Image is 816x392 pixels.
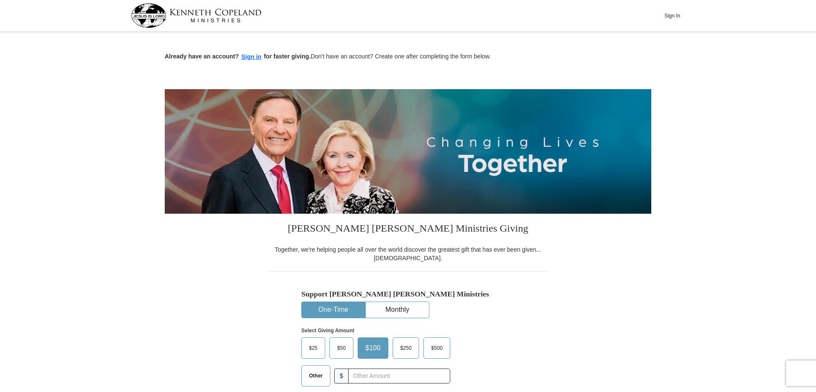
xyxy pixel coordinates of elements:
span: $25 [305,342,322,354]
span: Other [305,369,327,382]
button: One-Time [302,302,365,318]
span: $250 [396,342,416,354]
img: kcm-header-logo.svg [131,3,262,28]
h3: [PERSON_NAME] [PERSON_NAME] Ministries Giving [269,214,547,245]
button: Sign In [659,9,685,22]
p: Don't have an account? Create one after completing the form below. [165,52,651,62]
div: Together, we're helping people all over the world discover the greatest gift that has ever been g... [269,245,547,262]
button: Sign in [239,52,264,62]
span: $50 [333,342,350,354]
strong: Select Giving Amount [301,328,354,334]
input: Other Amount [348,369,450,383]
strong: Already have an account? for faster giving. [165,53,311,60]
span: $ [334,369,349,383]
h5: Support [PERSON_NAME] [PERSON_NAME] Ministries [301,290,515,299]
span: $100 [361,342,385,354]
button: Monthly [366,302,429,318]
span: $500 [427,342,447,354]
